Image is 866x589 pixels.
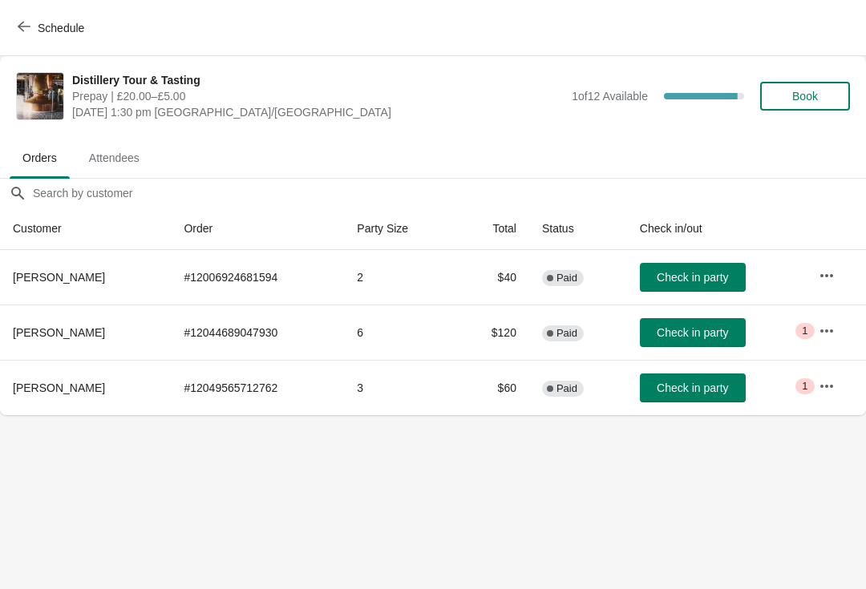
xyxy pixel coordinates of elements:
[657,271,728,284] span: Check in party
[76,143,152,172] span: Attendees
[640,263,746,292] button: Check in party
[802,380,807,393] span: 1
[13,326,105,339] span: [PERSON_NAME]
[627,208,806,250] th: Check in/out
[792,90,818,103] span: Book
[529,208,627,250] th: Status
[72,88,564,104] span: Prepay | £20.00–£5.00
[802,325,807,337] span: 1
[32,179,866,208] input: Search by customer
[72,104,564,120] span: [DATE] 1:30 pm [GEOGRAPHIC_DATA]/[GEOGRAPHIC_DATA]
[572,90,648,103] span: 1 of 12 Available
[13,381,105,394] span: [PERSON_NAME]
[171,360,344,415] td: # 12049565712762
[556,272,577,284] span: Paid
[344,250,455,305] td: 2
[171,208,344,250] th: Order
[657,326,728,339] span: Check in party
[10,143,70,172] span: Orders
[17,73,63,119] img: Distillery Tour & Tasting
[171,305,344,360] td: # 12044689047930
[640,318,746,347] button: Check in party
[455,360,529,415] td: $60
[344,360,455,415] td: 3
[13,271,105,284] span: [PERSON_NAME]
[657,381,728,394] span: Check in party
[640,373,746,402] button: Check in party
[171,250,344,305] td: # 12006924681594
[760,82,850,111] button: Book
[72,72,564,88] span: Distillery Tour & Tasting
[556,382,577,395] span: Paid
[8,14,97,42] button: Schedule
[455,208,529,250] th: Total
[344,305,455,360] td: 6
[38,22,84,34] span: Schedule
[455,305,529,360] td: $120
[455,250,529,305] td: $40
[344,208,455,250] th: Party Size
[556,327,577,340] span: Paid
